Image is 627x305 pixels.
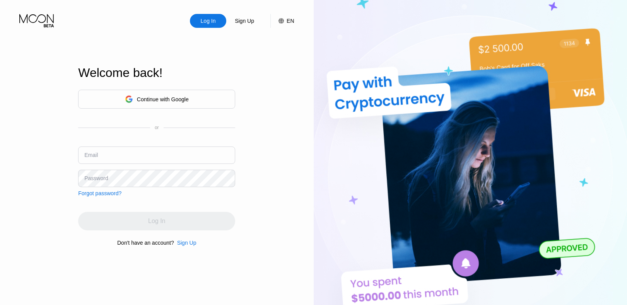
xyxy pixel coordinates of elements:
[117,240,174,246] div: Don't have an account?
[78,190,121,196] div: Forgot password?
[155,125,159,130] div: or
[190,14,226,28] div: Log In
[84,175,108,181] div: Password
[234,17,255,25] div: Sign Up
[287,18,294,24] div: EN
[270,14,294,28] div: EN
[137,96,189,102] div: Continue with Google
[226,14,263,28] div: Sign Up
[177,240,196,246] div: Sign Up
[78,90,235,109] div: Continue with Google
[78,66,235,80] div: Welcome back!
[174,240,196,246] div: Sign Up
[84,152,98,158] div: Email
[200,17,217,25] div: Log In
